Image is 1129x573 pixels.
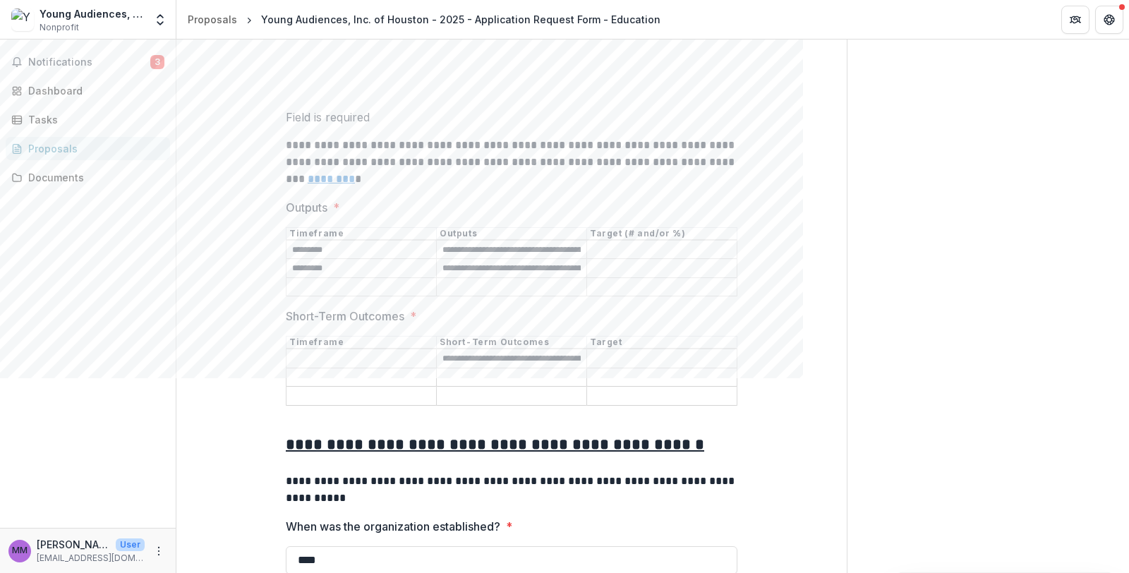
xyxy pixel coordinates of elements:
[437,337,587,349] th: Short-Term Outcomes
[40,21,79,34] span: Nonprofit
[6,137,170,160] a: Proposals
[6,51,170,73] button: Notifications3
[286,518,500,535] p: When was the organization established?
[6,108,170,131] a: Tasks
[28,170,159,185] div: Documents
[261,12,660,27] div: Young Audiences, Inc. of Houston - 2025 - Application Request Form - Education
[37,552,145,565] p: [EMAIL_ADDRESS][DOMAIN_NAME]
[150,543,167,560] button: More
[182,9,243,30] a: Proposals
[286,337,437,349] th: Timeframe
[587,337,737,349] th: Target
[1095,6,1123,34] button: Get Help
[437,227,587,240] th: Outputs
[40,6,145,21] div: Young Audiences, Inc. of [GEOGRAPHIC_DATA]
[587,227,737,240] th: Target (# and/or %)
[37,537,110,552] p: [PERSON_NAME]
[188,12,237,27] div: Proposals
[116,538,145,551] p: User
[150,55,164,69] span: 3
[28,56,150,68] span: Notifications
[1061,6,1089,34] button: Partners
[28,141,159,156] div: Proposals
[286,109,737,126] div: Field is required
[286,227,437,240] th: Timeframe
[28,112,159,127] div: Tasks
[6,166,170,189] a: Documents
[6,79,170,102] a: Dashboard
[286,308,404,325] p: Short-Term Outcomes
[12,546,28,555] div: Mary Mettenbrink
[286,199,327,216] p: Outputs
[28,83,159,98] div: Dashboard
[11,8,34,31] img: Young Audiences, Inc. of Houston
[182,9,666,30] nav: breadcrumb
[150,6,170,34] button: Open entity switcher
